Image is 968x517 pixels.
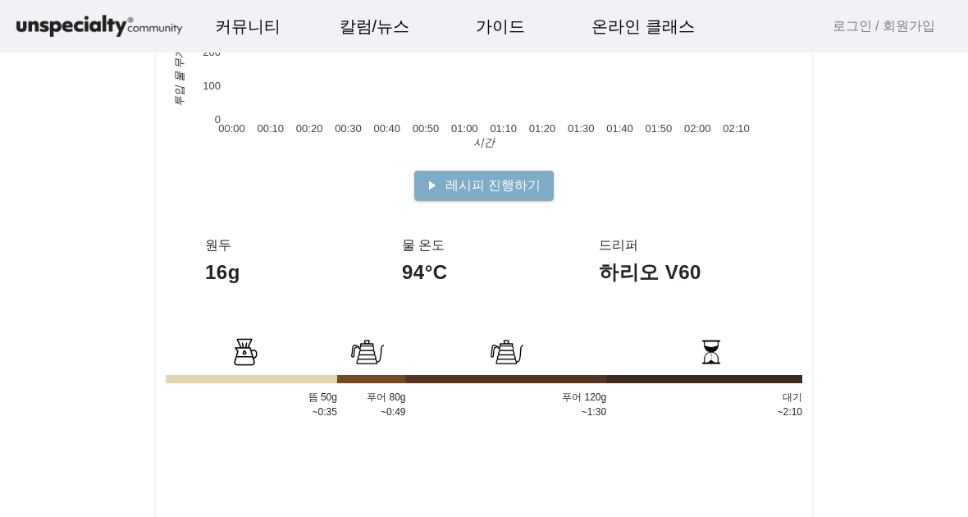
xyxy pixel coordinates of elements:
[253,405,273,419] span: 설정
[337,405,406,419] p: ~0:49
[337,390,406,405] p: 푸어 80g
[606,122,633,135] text: 01:40
[215,113,221,126] text: 0
[723,122,750,135] text: 02:10
[326,4,423,48] a: 칼럼/뉴스
[451,122,478,135] text: 01:00
[684,122,711,135] text: 02:00
[335,122,362,135] text: 00:30
[202,4,294,48] a: 커뮤니티
[568,122,595,135] text: 01:30
[491,336,523,368] img: bloom
[463,4,538,48] a: 가이드
[599,237,763,253] h3: 드리퍼
[166,405,337,419] p: ~0:35
[108,381,212,422] a: 대화
[490,122,517,135] text: 01:10
[529,122,556,135] text: 01:20
[52,405,62,419] span: 홈
[405,390,606,405] p: 푸어 120g
[296,122,323,135] text: 00:20
[578,4,708,48] a: 온라인 클래스
[173,31,185,107] text: 투입 물 무게 (g)
[646,122,673,135] text: 01:50
[405,405,606,419] p: ~1:30
[402,259,566,285] h1: 94°C
[473,136,496,149] text: 시간
[218,122,245,135] text: 00:00
[351,336,384,368] img: bloom
[833,16,935,36] a: 로그인 / 회원가입
[166,390,337,405] p: 뜸 50g
[402,237,566,253] h3: 물 온도
[212,381,315,422] a: 설정
[413,122,440,135] text: 00:50
[13,12,185,41] img: logo
[373,122,400,135] text: 00:40
[5,381,108,422] a: 홈
[228,336,261,368] img: bloom
[445,176,541,195] span: 레시피 진행하기
[258,122,285,135] text: 00:10
[414,171,554,200] button: 레시피 진행하기
[150,406,170,419] span: 대화
[606,390,802,405] p: 대기
[205,259,369,285] h1: 16g
[205,237,369,253] h3: 원두
[203,80,221,92] text: 100
[606,405,802,419] p: ~2:10
[695,336,728,368] img: bloom
[599,259,763,285] h1: 하리오 V60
